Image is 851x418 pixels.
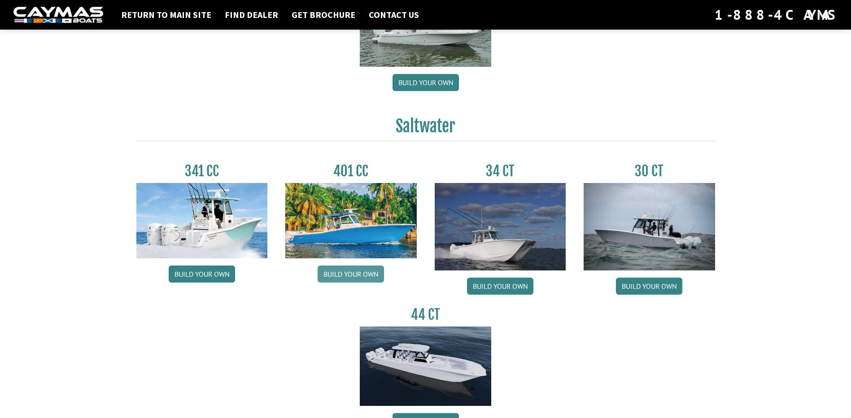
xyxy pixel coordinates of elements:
a: Build your own [616,278,682,295]
h3: 44 CT [360,306,491,323]
a: Find Dealer [220,9,283,21]
h3: 34 CT [435,163,566,179]
h3: 401 CC [285,163,417,179]
a: Build your own [467,278,533,295]
img: 30_CT_photo_shoot_for_caymas_connect.jpg [584,183,715,270]
h2: Saltwater [136,116,715,141]
a: Build your own [393,74,459,91]
a: Get Brochure [287,9,360,21]
a: Return to main site [117,9,216,21]
h3: 30 CT [584,163,715,179]
div: 1-888-4CAYMAS [715,5,838,25]
h3: 341 CC [136,163,268,179]
img: Caymas_34_CT_pic_1.jpg [435,183,566,270]
a: Contact Us [364,9,423,21]
img: 341CC-thumbjpg.jpg [136,183,268,258]
a: Build your own [169,266,235,283]
img: white-logo-c9c8dbefe5ff5ceceb0f0178aa75bf4bb51f6bca0971e226c86eb53dfe498488.png [13,7,103,23]
a: Build your own [318,266,384,283]
img: 44ct_background.png [360,327,491,406]
img: 401CC_thumb.pg.jpg [285,183,417,258]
